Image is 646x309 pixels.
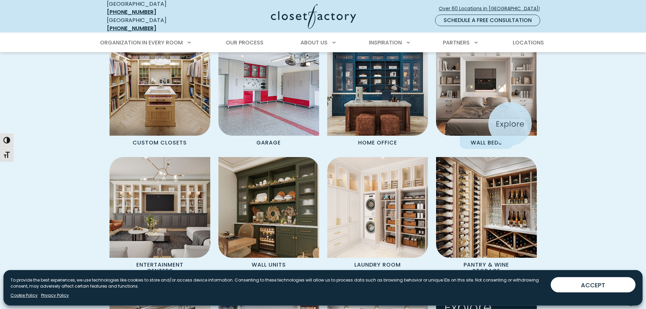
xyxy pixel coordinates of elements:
[369,39,402,46] span: Inspiration
[246,136,292,149] p: Garage
[226,39,263,46] span: Our Process
[218,35,319,136] img: Garage Cabinets
[218,157,319,277] a: Wall unit Wall Units
[218,35,319,149] a: Garage Cabinets Garage
[327,35,428,149] a: Home Office featuring desk and custom cabinetry Home Office
[100,39,183,46] span: Organization in Every Room
[327,35,428,136] img: Home Office featuring desk and custom cabinetry
[436,157,537,277] a: Custom Pantry Pantry & Wine Storage
[439,5,545,12] span: Over 60 Locations in [GEOGRAPHIC_DATA]!
[11,277,545,289] p: To provide the best experiences, we use technologies like cookies to store and/or access device i...
[436,35,537,149] a: Wall Bed Wall Beds
[431,30,542,141] img: Wall Bed
[41,292,69,298] a: Privacy Policy
[347,136,408,149] p: Home Office
[344,258,412,271] p: Laundry Room
[300,39,328,46] span: About Us
[95,33,551,52] nav: Primary Menu
[327,157,428,258] img: Custom Laundry Room
[110,157,210,277] a: Entertainment Center Entertainment Centers
[110,35,210,149] a: Custom Closet with island Custom Closets
[218,157,319,258] img: Wall unit
[241,258,297,271] p: Wall Units
[119,258,200,277] p: Entertainment Centers
[11,292,38,298] a: Cookie Policy
[110,35,210,136] img: Custom Closet with island
[513,39,544,46] span: Locations
[110,157,210,258] img: Entertainment Center
[435,15,540,26] a: Schedule a Free Consultation
[271,4,356,29] img: Closet Factory Logo
[460,136,513,149] p: Wall Beds
[436,157,537,258] img: Custom Pantry
[122,136,198,149] p: Custom Closets
[107,16,205,33] div: [GEOGRAPHIC_DATA]
[443,39,470,46] span: Partners
[446,258,527,277] p: Pantry & Wine Storage
[551,277,635,292] button: ACCEPT
[107,8,156,16] a: [PHONE_NUMBER]
[438,3,546,15] a: Over 60 Locations in [GEOGRAPHIC_DATA]!
[107,24,156,32] a: [PHONE_NUMBER]
[327,157,428,277] a: Custom Laundry Room Laundry Room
